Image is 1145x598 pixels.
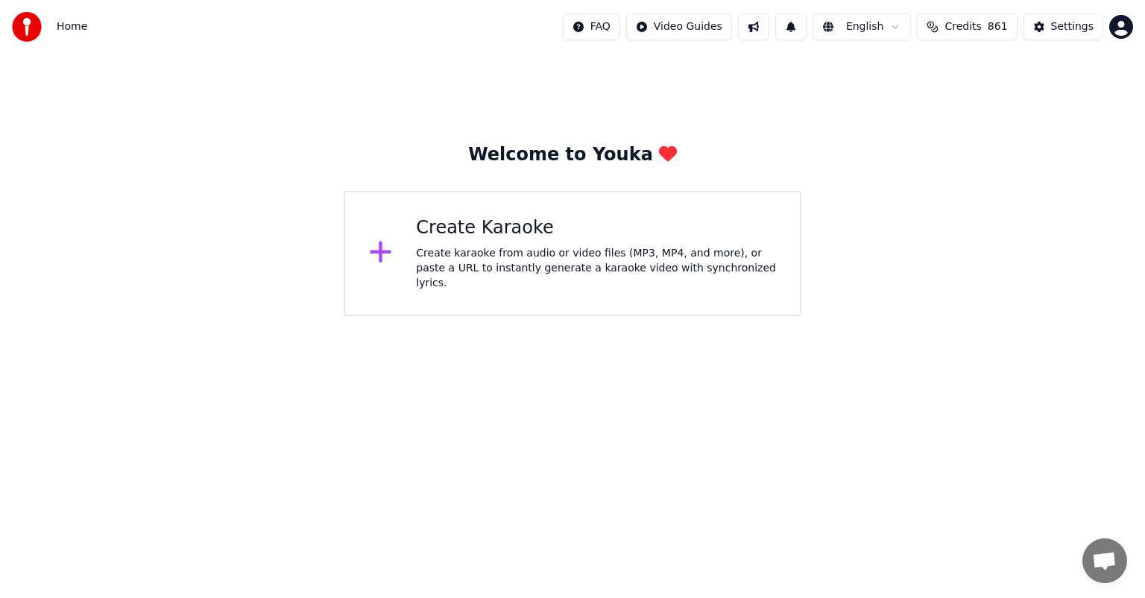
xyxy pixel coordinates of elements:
[468,143,677,167] div: Welcome to Youka
[1082,538,1127,583] div: Open chat
[57,19,87,34] span: Home
[1051,19,1094,34] div: Settings
[988,19,1008,34] span: 861
[416,246,776,291] div: Create karaoke from audio or video files (MP3, MP4, and more), or paste a URL to instantly genera...
[626,13,732,40] button: Video Guides
[944,19,981,34] span: Credits
[563,13,620,40] button: FAQ
[57,19,87,34] nav: breadcrumb
[416,216,776,240] div: Create Karaoke
[12,12,42,42] img: youka
[1023,13,1103,40] button: Settings
[917,13,1017,40] button: Credits861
